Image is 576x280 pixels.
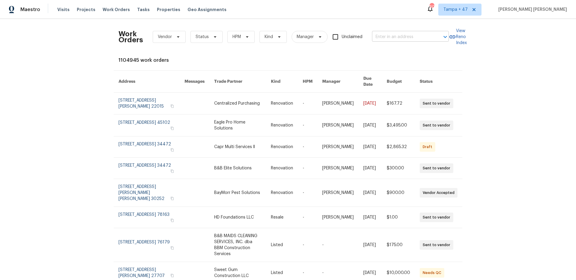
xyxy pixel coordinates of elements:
[265,34,273,40] span: Kind
[169,103,175,109] button: Copy Address
[266,207,298,228] td: Resale
[358,71,382,93] th: Due Date
[232,34,241,40] span: HPM
[298,158,317,179] td: -
[266,228,298,262] td: Listed
[209,136,266,158] td: Capr Multi Services ll
[20,7,40,13] span: Maestro
[297,34,314,40] span: Manager
[209,93,266,115] td: Centralized Purchasing
[209,228,266,262] td: B&B MAIDS CLEANING SERVICES, INC. dba BBM Construction Services
[266,93,298,115] td: Renovation
[298,115,317,136] td: -
[169,126,175,131] button: Copy Address
[169,168,175,174] button: Copy Address
[342,34,362,40] span: Unclaimed
[77,7,95,13] span: Projects
[382,71,415,93] th: Budget
[180,71,209,93] th: Messages
[415,71,462,93] th: Status
[209,71,266,93] th: Trade Partner
[317,71,358,93] th: Manager
[449,28,467,46] a: View Reno Index
[169,245,175,251] button: Copy Address
[169,218,175,223] button: Copy Address
[266,115,298,136] td: Renovation
[317,158,358,179] td: [PERSON_NAME]
[298,71,317,93] th: HPM
[266,179,298,207] td: Renovation
[430,4,434,10] div: 601
[443,7,468,13] span: Tampa + 47
[298,93,317,115] td: -
[169,196,175,201] button: Copy Address
[209,207,266,228] td: HD Foundations LLC
[317,179,358,207] td: [PERSON_NAME]
[441,33,449,41] button: Open
[496,7,567,13] span: [PERSON_NAME] [PERSON_NAME]
[266,136,298,158] td: Renovation
[317,228,358,262] td: -
[317,115,358,136] td: [PERSON_NAME]
[372,32,432,42] input: Enter in an address
[187,7,226,13] span: Geo Assignments
[209,115,266,136] td: Eagle Pro Home Solutions
[298,228,317,262] td: -
[298,207,317,228] td: -
[196,34,209,40] span: Status
[317,207,358,228] td: [PERSON_NAME]
[157,7,180,13] span: Properties
[118,31,143,43] h2: Work Orders
[266,71,298,93] th: Kind
[298,179,317,207] td: -
[266,158,298,179] td: Renovation
[169,147,175,153] button: Copy Address
[169,273,175,278] button: Copy Address
[209,179,266,207] td: BayMorr Pest Solutions
[137,7,150,12] span: Tasks
[317,136,358,158] td: [PERSON_NAME]
[57,7,70,13] span: Visits
[114,71,180,93] th: Address
[103,7,130,13] span: Work Orders
[209,158,266,179] td: B&B Elite Solutions
[317,93,358,115] td: [PERSON_NAME]
[158,34,172,40] span: Vendor
[298,136,317,158] td: -
[118,57,457,63] div: 1104945 work orders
